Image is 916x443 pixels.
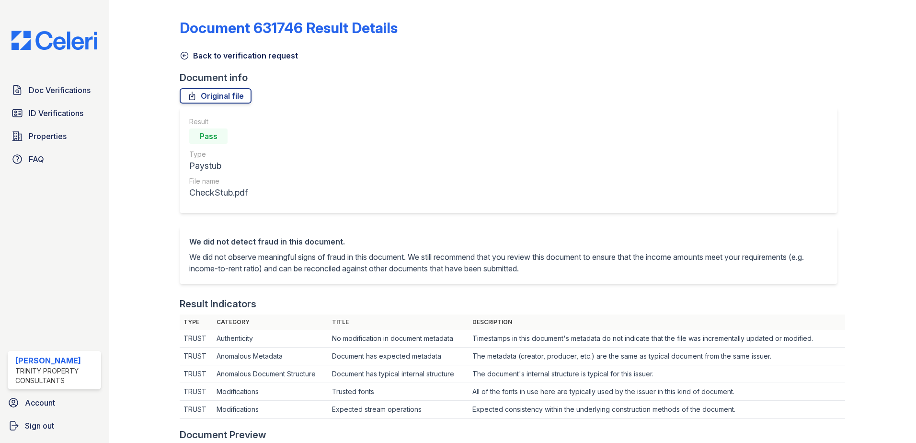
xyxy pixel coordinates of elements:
a: Back to verification request [180,50,298,61]
p: We did not observe meaningful signs of fraud in this document. We still recommend that you review... [189,251,828,274]
td: No modification in document metadata [328,330,469,348]
div: [PERSON_NAME] [15,355,97,366]
td: The metadata (creator, producer, etc.) are the same as typical document from the same issuer. [469,348,845,365]
td: Timestamps in this document's metadata do not indicate that the file was incrementally updated or... [469,330,845,348]
span: Account [25,397,55,408]
span: Sign out [25,420,54,431]
a: Sign out [4,416,105,435]
td: TRUST [180,383,213,401]
th: Category [213,315,328,330]
td: Document has expected metadata [328,348,469,365]
div: We did not detect fraud in this document. [189,236,828,247]
div: CheckStub.pdf [189,186,248,199]
a: Document 631746 Result Details [180,19,398,36]
th: Description [469,315,845,330]
a: Properties [8,127,101,146]
td: Anomalous Metadata [213,348,328,365]
td: TRUST [180,330,213,348]
div: Type [189,150,248,159]
td: Authenticity [213,330,328,348]
div: Result Indicators [180,297,256,311]
td: Document has typical internal structure [328,365,469,383]
td: The document's internal structure is typical for this issuer. [469,365,845,383]
span: Doc Verifications [29,84,91,96]
td: Expected stream operations [328,401,469,419]
div: File name [189,176,248,186]
td: TRUST [180,365,213,383]
a: Account [4,393,105,412]
th: Title [328,315,469,330]
div: Trinity Property Consultants [15,366,97,385]
a: ID Verifications [8,104,101,123]
span: Properties [29,130,67,142]
td: TRUST [180,348,213,365]
div: Document info [180,71,845,84]
img: CE_Logo_Blue-a8612792a0a2168367f1c8372b55b34899dd931a85d93a1a3d3e32e68fde9ad4.png [4,31,105,50]
td: All of the fonts in use here are typically used by the issuer in this kind of document. [469,383,845,401]
td: Anomalous Document Structure [213,365,328,383]
div: Paystub [189,159,248,173]
a: Original file [180,88,252,104]
td: Modifications [213,383,328,401]
td: Expected consistency within the underlying construction methods of the document. [469,401,845,419]
div: Pass [189,128,228,144]
td: TRUST [180,401,213,419]
th: Type [180,315,213,330]
span: FAQ [29,153,44,165]
div: Document Preview [180,428,266,442]
div: Result [189,117,248,127]
td: Trusted fonts [328,383,469,401]
td: Modifications [213,401,328,419]
a: FAQ [8,150,101,169]
a: Doc Verifications [8,81,101,100]
span: ID Verifications [29,107,83,119]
